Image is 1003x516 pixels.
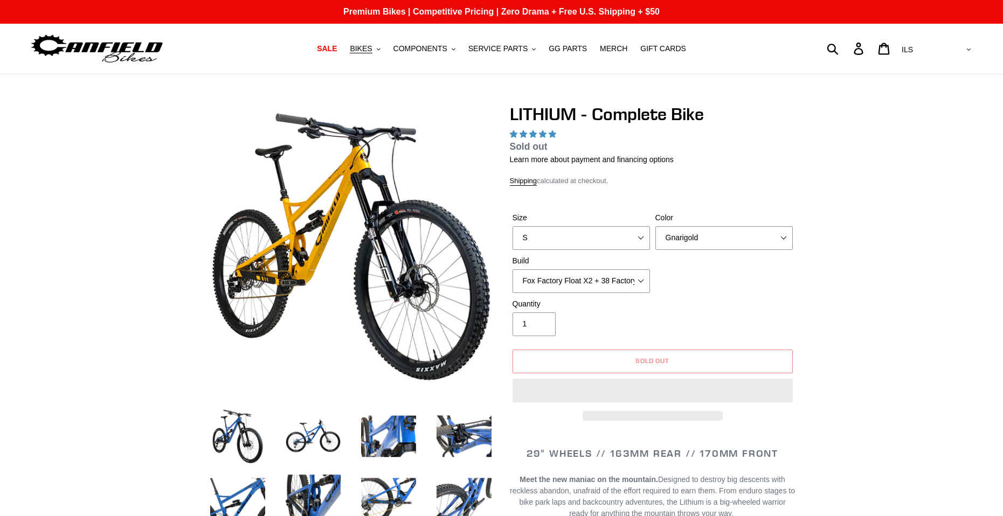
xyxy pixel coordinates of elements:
[30,32,164,66] img: Canfield Bikes
[510,141,548,152] span: Sold out
[317,44,337,53] span: SALE
[388,41,461,56] button: COMPONENTS
[510,176,796,186] div: calculated at checkout.
[833,37,860,60] input: Search
[359,407,418,466] img: Load image into Gallery viewer, LITHIUM - Complete Bike
[635,357,670,365] span: Sold out
[549,44,587,53] span: GG PARTS
[594,41,633,56] a: MERCH
[640,44,686,53] span: GIFT CARDS
[513,255,650,267] label: Build
[510,177,537,186] a: Shipping
[513,350,793,373] button: Sold out
[513,298,650,310] label: Quantity
[208,407,267,466] img: Load image into Gallery viewer, LITHIUM - Complete Bike
[463,41,541,56] button: SERVICE PARTS
[344,41,385,56] button: BIKES
[350,44,372,53] span: BIKES
[520,475,658,484] b: Meet the new maniac on the mountain.
[513,212,650,224] label: Size
[434,407,494,466] img: Load image into Gallery viewer, LITHIUM - Complete Bike
[510,104,796,124] h1: LITHIUM - Complete Bike
[510,130,558,138] span: 5.00 stars
[312,41,342,56] a: SALE
[210,106,492,387] img: LITHIUM - Complete Bike
[393,44,447,53] span: COMPONENTS
[527,447,778,459] span: 29" WHEELS // 163mm REAR // 170mm FRONT
[510,155,674,164] a: Learn more about payment and financing options
[283,407,343,466] img: Load image into Gallery viewer, LITHIUM - Complete Bike
[600,44,627,53] span: MERCH
[655,212,793,224] label: Color
[635,41,691,56] a: GIFT CARDS
[468,44,528,53] span: SERVICE PARTS
[543,41,592,56] a: GG PARTS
